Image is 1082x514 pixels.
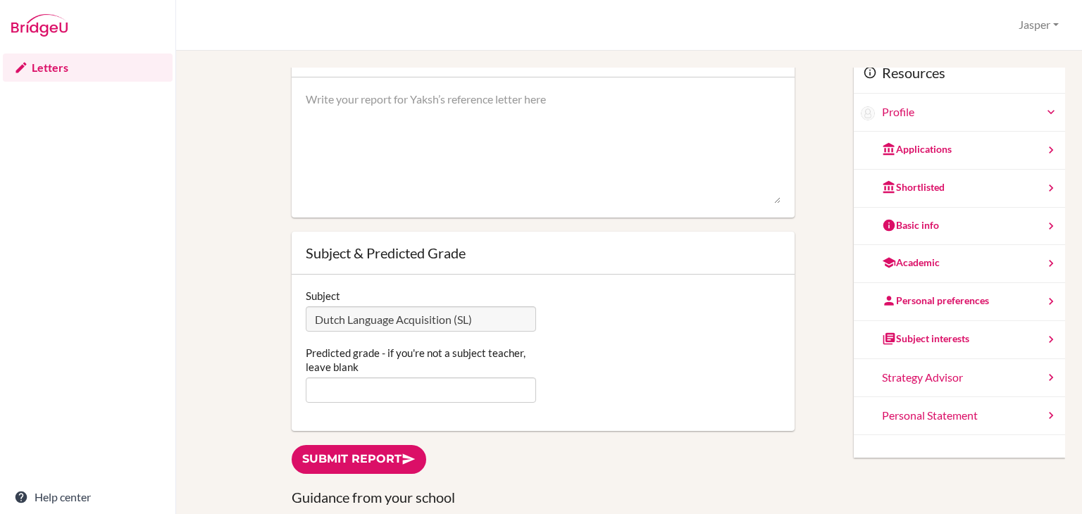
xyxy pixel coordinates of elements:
div: Personal preferences [882,294,989,308]
img: Yaksh Donda [861,106,875,120]
label: Subject [306,289,340,303]
div: Subject interests [882,332,969,346]
div: Subject & Predicted Grade [306,246,781,260]
a: Profile [882,104,1058,120]
a: Letters [3,54,173,82]
button: Jasper [1012,12,1065,38]
div: Academic [882,256,940,270]
a: Basic info [854,208,1065,246]
a: Applications [854,132,1065,170]
div: Applications [882,142,952,156]
h3: Guidance from your school [292,488,795,507]
a: Help center [3,483,173,511]
a: Subject interests [854,321,1065,359]
div: Resources [854,52,1065,94]
a: Submit report [292,445,426,474]
label: Predicted grade - if you're not a subject teacher, leave blank [306,346,536,374]
a: Shortlisted [854,170,1065,208]
a: Strategy Advisor [854,359,1065,397]
div: Basic info [882,218,939,232]
img: Bridge-U [11,14,68,37]
a: Academic [854,245,1065,283]
a: Personal Statement [854,397,1065,435]
a: Personal preferences [854,283,1065,321]
div: Shortlisted [882,180,945,194]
